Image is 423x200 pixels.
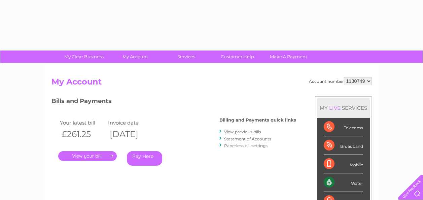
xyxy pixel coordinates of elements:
div: Water [324,173,363,192]
td: Invoice date [106,118,155,127]
a: Services [158,51,214,63]
div: Broadband [324,136,363,155]
h2: My Account [51,77,372,90]
h4: Billing and Payments quick links [219,118,296,123]
th: £261.25 [58,127,107,141]
div: Mobile [324,155,363,173]
a: View previous bills [224,129,261,134]
div: LIVE [328,105,342,111]
a: My Account [107,51,163,63]
a: My Clear Business [56,51,112,63]
div: Telecoms [324,118,363,136]
td: Your latest bill [58,118,107,127]
h3: Bills and Payments [51,96,296,108]
a: Customer Help [210,51,265,63]
div: MY SERVICES [317,98,370,118]
div: Account number [309,77,372,85]
a: Statement of Accounts [224,136,271,141]
a: . [58,151,117,161]
a: Paperless bill settings [224,143,268,148]
th: [DATE] [106,127,155,141]
a: Pay Here [127,151,162,166]
a: Make A Payment [261,51,316,63]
